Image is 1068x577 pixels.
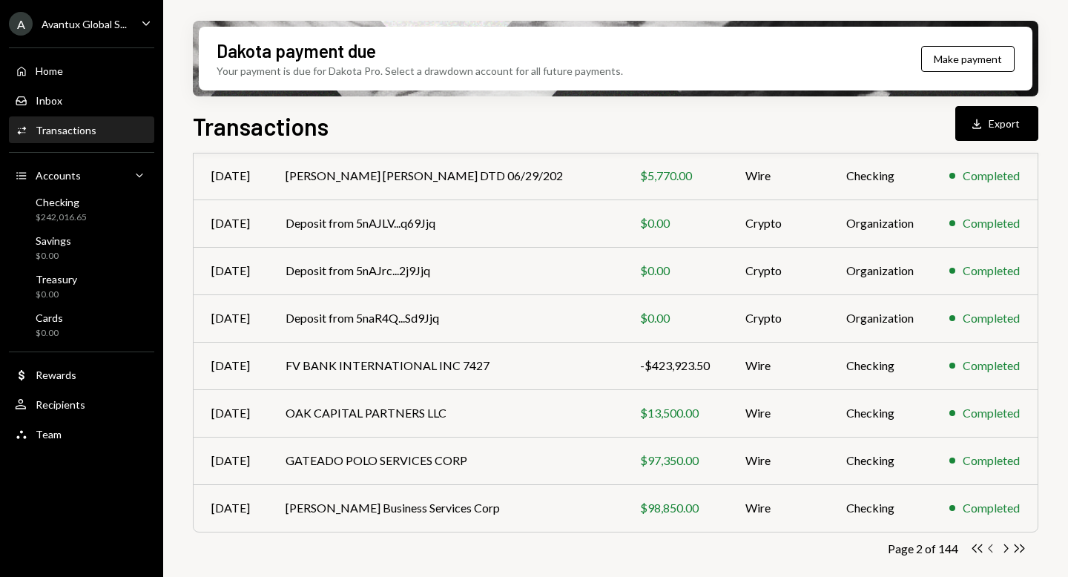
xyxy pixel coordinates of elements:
[9,361,154,388] a: Rewards
[9,162,154,188] a: Accounts
[828,247,932,294] td: Organization
[728,484,828,532] td: Wire
[963,499,1020,517] div: Completed
[963,214,1020,232] div: Completed
[728,389,828,437] td: Wire
[963,167,1020,185] div: Completed
[268,152,622,200] td: [PERSON_NAME] [PERSON_NAME] DTD 06/29/202
[921,46,1015,72] button: Make payment
[9,307,154,343] a: Cards$0.00
[963,404,1020,422] div: Completed
[828,342,932,389] td: Checking
[9,421,154,447] a: Team
[9,191,154,227] a: Checking$242,016.65
[217,39,376,63] div: Dakota payment due
[888,541,958,555] div: Page 2 of 144
[268,200,622,247] td: Deposit from 5nAJLV...q69Jjq
[955,106,1038,141] button: Export
[211,499,250,517] div: [DATE]
[640,499,710,517] div: $98,850.00
[828,484,932,532] td: Checking
[36,94,62,107] div: Inbox
[211,404,250,422] div: [DATE]
[9,268,154,304] a: Treasury$0.00
[36,196,87,208] div: Checking
[211,309,250,327] div: [DATE]
[828,294,932,342] td: Organization
[36,124,96,136] div: Transactions
[640,309,710,327] div: $0.00
[9,12,33,36] div: A
[36,273,77,286] div: Treasury
[728,294,828,342] td: Crypto
[9,87,154,113] a: Inbox
[828,152,932,200] td: Checking
[217,63,623,79] div: Your payment is due for Dakota Pro. Select a drawdown account for all future payments.
[9,391,154,418] a: Recipients
[193,111,329,141] h1: Transactions
[9,230,154,266] a: Savings$0.00
[640,357,710,375] div: -$423,923.50
[963,357,1020,375] div: Completed
[640,262,710,280] div: $0.00
[36,169,81,182] div: Accounts
[728,200,828,247] td: Crypto
[728,247,828,294] td: Crypto
[36,211,87,224] div: $242,016.65
[36,398,85,411] div: Recipients
[268,247,622,294] td: Deposit from 5nAJrc...2j9Jjq
[828,389,932,437] td: Checking
[268,342,622,389] td: FV BANK INTERNATIONAL INC 7427
[36,234,71,247] div: Savings
[963,262,1020,280] div: Completed
[36,250,71,263] div: $0.00
[728,437,828,484] td: Wire
[640,167,710,185] div: $5,770.00
[211,452,250,469] div: [DATE]
[963,309,1020,327] div: Completed
[268,389,622,437] td: OAK CAPITAL PARTNERS LLC
[640,214,710,232] div: $0.00
[9,57,154,84] a: Home
[36,428,62,441] div: Team
[211,167,250,185] div: [DATE]
[828,200,932,247] td: Organization
[211,357,250,375] div: [DATE]
[640,404,710,422] div: $13,500.00
[36,311,63,324] div: Cards
[36,288,77,301] div: $0.00
[36,327,63,340] div: $0.00
[268,294,622,342] td: Deposit from 5naR4Q...Sd9Jjq
[211,214,250,232] div: [DATE]
[36,65,63,77] div: Home
[268,437,622,484] td: GATEADO POLO SERVICES CORP
[828,437,932,484] td: Checking
[728,342,828,389] td: Wire
[640,452,710,469] div: $97,350.00
[9,116,154,143] a: Transactions
[728,152,828,200] td: Wire
[36,369,76,381] div: Rewards
[42,18,127,30] div: Avantux Global S...
[963,452,1020,469] div: Completed
[268,484,622,532] td: [PERSON_NAME] Business Services Corp
[211,262,250,280] div: [DATE]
